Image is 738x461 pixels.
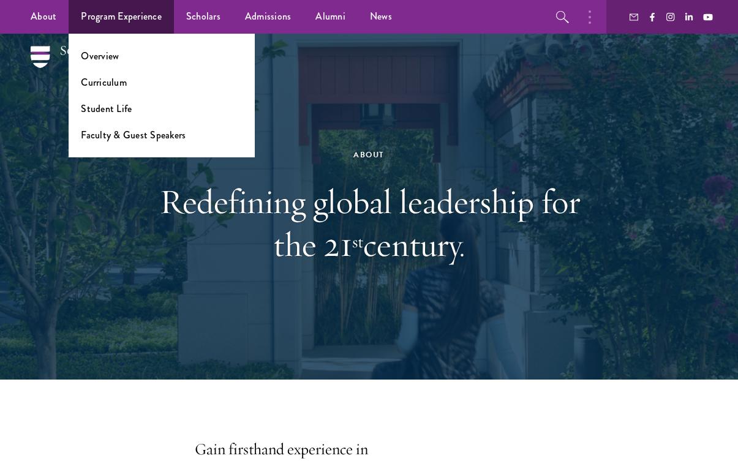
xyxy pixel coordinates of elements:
a: Overview [81,49,119,63]
a: Curriculum [81,75,127,89]
a: Faculty & Guest Speakers [81,128,186,142]
a: Student Life [81,102,132,116]
img: Schwarzman Scholars [31,46,143,83]
div: About [158,148,581,162]
sup: st [352,231,363,252]
h1: Redefining global leadership for the 21 century. [158,180,581,266]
